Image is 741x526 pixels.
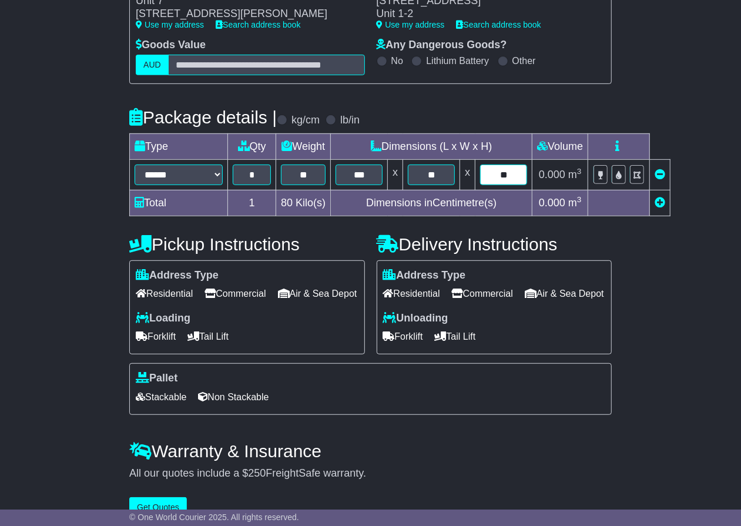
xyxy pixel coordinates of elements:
button: Get Quotes [129,497,187,518]
td: Dimensions in Centimetre(s) [331,190,532,216]
label: kg/cm [291,114,320,127]
label: Lithium Battery [426,55,489,66]
label: Unloading [383,312,448,325]
span: Non Stackable [198,388,269,406]
a: Use my address [377,20,445,29]
td: Type [130,133,228,159]
span: 0.000 [539,197,565,209]
h4: Delivery Instructions [377,234,612,254]
td: x [388,159,403,190]
span: Air & Sea Depot [525,284,604,303]
label: Address Type [383,269,466,282]
td: Volume [532,133,588,159]
span: 0.000 [539,169,565,180]
div: [STREET_ADDRESS][PERSON_NAME] [136,8,343,21]
span: 250 [248,467,266,479]
a: Remove this item [655,169,665,180]
div: Unit 1-2 [377,8,594,21]
span: Residential [383,284,440,303]
sup: 3 [577,167,582,176]
span: m [568,197,582,209]
sup: 3 [577,195,582,204]
span: Forklift [383,327,423,346]
div: All our quotes include a $ FreightSafe warranty. [129,467,612,480]
label: Pallet [136,372,177,385]
td: 1 [228,190,276,216]
label: Loading [136,312,190,325]
a: Use my address [136,20,204,29]
span: Air & Sea Depot [278,284,357,303]
td: Kilo(s) [276,190,331,216]
td: Dimensions (L x W x H) [331,133,532,159]
span: 80 [281,197,293,209]
a: Search address book [216,20,300,29]
td: Qty [228,133,276,159]
span: Stackable [136,388,186,406]
span: Commercial [204,284,266,303]
span: Residential [136,284,193,303]
h4: Package details | [129,108,277,127]
label: lb/in [340,114,360,127]
span: © One World Courier 2025. All rights reserved. [129,512,299,522]
td: x [460,159,475,190]
label: Address Type [136,269,219,282]
label: AUD [136,55,169,75]
label: Other [512,55,536,66]
h4: Pickup Instructions [129,234,364,254]
span: Commercial [452,284,513,303]
span: Tail Lift [187,327,229,346]
a: Search address book [457,20,541,29]
a: Add new item [655,197,665,209]
span: m [568,169,582,180]
label: Goods Value [136,39,206,52]
label: Any Dangerous Goods? [377,39,507,52]
h4: Warranty & Insurance [129,441,612,461]
span: Forklift [136,327,176,346]
label: No [391,55,403,66]
span: Tail Lift [435,327,476,346]
td: Total [130,190,228,216]
td: Weight [276,133,331,159]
